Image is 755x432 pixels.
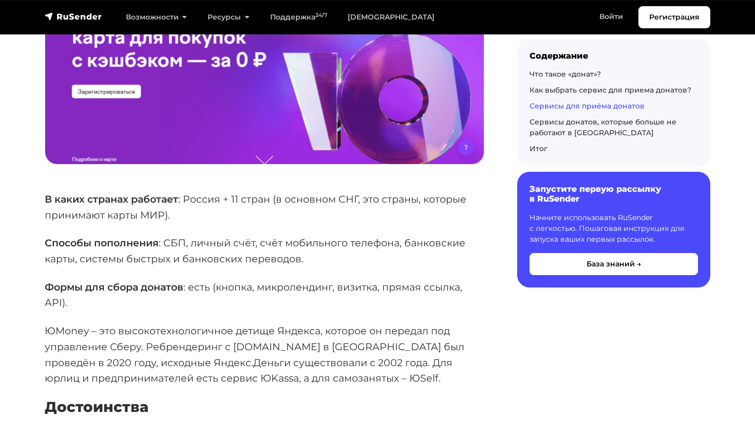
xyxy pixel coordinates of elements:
[530,253,698,275] button: База знаний →
[260,7,337,28] a: Поддержка24/7
[530,69,601,79] a: Что такое «донат»?
[315,12,327,19] sup: 24/7
[45,191,484,223] p: : Россия + 11 стран (в основном СНГ, это страны, которые принимают карты МИР).
[530,117,676,137] a: Сервисы донатов, которые больше не работают в [GEOGRAPHIC_DATA]
[517,172,710,287] a: Запустите первую рассылку в RuSender Начните использовать RuSender с легкостью. Пошаговая инструк...
[197,7,259,28] a: Ресурсы
[638,6,710,28] a: Регистрация
[45,323,484,386] p: ЮMoney – это высокотехнологичное детище Яндекса, которое он передал под управление Сберу. Ребренд...
[116,7,197,28] a: Возможности
[530,144,548,153] a: Итог
[530,184,698,204] h6: Запустите первую рассылку в RuSender
[530,101,645,111] a: Сервисы для приёма донатов
[45,237,159,249] strong: Способы пополнения
[45,11,102,22] img: RuSender
[530,51,698,61] div: Содержание
[45,279,484,311] p: : есть (кнопка, микролендинг, визитка, прямая ссылка, API).
[530,212,698,245] p: Начните использовать RuSender с легкостью. Пошаговая инструкция для запуска ваших первых рассылок.
[589,6,633,27] a: Войти
[45,235,484,266] p: : СБП, личный счёт, счёт мобильного телефона, банковские карты, системы быстрых и банковских пере...
[530,85,691,95] a: Как выбрать сервис для приема донатов?
[45,399,484,416] h4: Достоинства
[337,7,445,28] a: [DEMOGRAPHIC_DATA]
[45,193,178,205] strong: В каких странах работает
[45,281,183,293] strong: Формы для сбора донатов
